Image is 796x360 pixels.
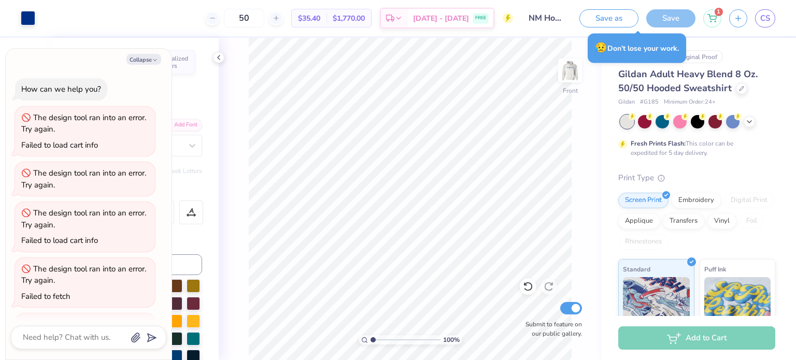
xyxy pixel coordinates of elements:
span: $35.40 [298,13,320,24]
div: The design tool ran into an error. Try again. [21,319,146,341]
div: How can we help you? [21,84,101,94]
span: FREE [475,15,486,22]
div: The design tool ran into an error. Try again. [21,264,146,286]
div: Vinyl [707,213,736,229]
div: Foil [740,213,764,229]
input: – – [224,9,264,27]
img: Puff Ink [704,277,771,329]
div: Add Font [161,119,202,131]
button: Save as [579,9,638,27]
div: Rhinestones [618,234,669,250]
div: Digital Print [724,193,774,208]
img: Front [560,60,580,81]
div: Embroidery [672,193,721,208]
div: Failed to load cart info [21,140,98,150]
div: The design tool ran into an error. Try again. [21,112,146,135]
button: Collapse [126,54,161,65]
span: [DATE] - [DATE] [413,13,469,24]
label: Submit to feature on our public gallery. [520,320,582,338]
div: Transfers [663,213,704,229]
span: 😥 [595,41,607,54]
span: Gildan Adult Heavy Blend 8 Oz. 50/50 Hooded Sweatshirt [618,68,758,94]
div: Applique [618,213,660,229]
span: CS [760,12,770,24]
span: 1 [715,8,723,16]
span: Puff Ink [704,264,726,275]
a: CS [755,9,775,27]
div: Screen Print [618,193,669,208]
div: Failed to load cart info [21,235,98,246]
span: # G185 [640,98,659,107]
div: This color can be expedited for 5 day delivery. [631,139,758,157]
img: Standard [623,277,690,329]
div: The design tool ran into an error. Try again. [21,208,146,230]
span: Minimum Order: 24 + [664,98,716,107]
div: Original Proof [665,50,723,63]
span: Gildan [618,98,635,107]
div: The design tool ran into an error. Try again. [21,168,146,190]
div: Failed to fetch [21,291,70,301]
span: Standard [623,264,650,275]
input: Untitled Design [521,8,572,28]
span: 100 % [443,335,460,344]
strong: Fresh Prints Flash: [631,139,686,148]
div: Print Type [618,172,775,184]
div: Front [563,86,578,95]
span: $1,770.00 [333,13,365,24]
div: Don’t lose your work. [588,33,686,63]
